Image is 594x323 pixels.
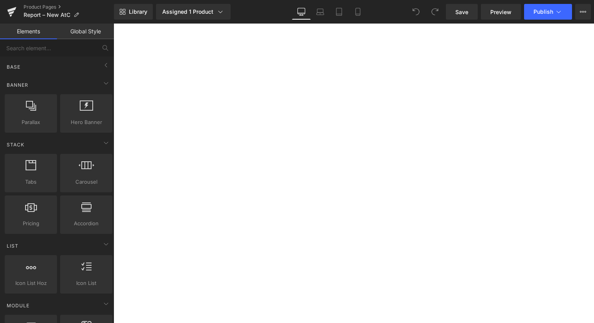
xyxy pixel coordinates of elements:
[490,8,511,16] span: Preview
[7,279,55,287] span: Icon List Hoz
[7,118,55,126] span: Parallax
[6,302,30,309] span: Module
[292,4,311,20] a: Desktop
[62,178,110,186] span: Carousel
[330,4,348,20] a: Tablet
[57,24,114,39] a: Global Style
[524,4,572,20] button: Publish
[6,81,29,89] span: Banner
[7,178,55,186] span: Tabs
[24,4,114,10] a: Product Pages
[427,4,443,20] button: Redo
[348,4,367,20] a: Mobile
[575,4,591,20] button: More
[311,4,330,20] a: Laptop
[6,141,25,148] span: Stack
[162,8,224,16] div: Assigned 1 Product
[114,4,153,20] a: New Library
[408,4,424,20] button: Undo
[62,279,110,287] span: Icon List
[62,118,110,126] span: Hero Banner
[481,4,521,20] a: Preview
[455,8,468,16] span: Save
[6,63,21,71] span: Base
[6,242,19,250] span: List
[62,219,110,228] span: Accordion
[533,9,553,15] span: Publish
[24,12,70,18] span: Report – New AtC
[129,8,147,15] span: Library
[7,219,55,228] span: Pricing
